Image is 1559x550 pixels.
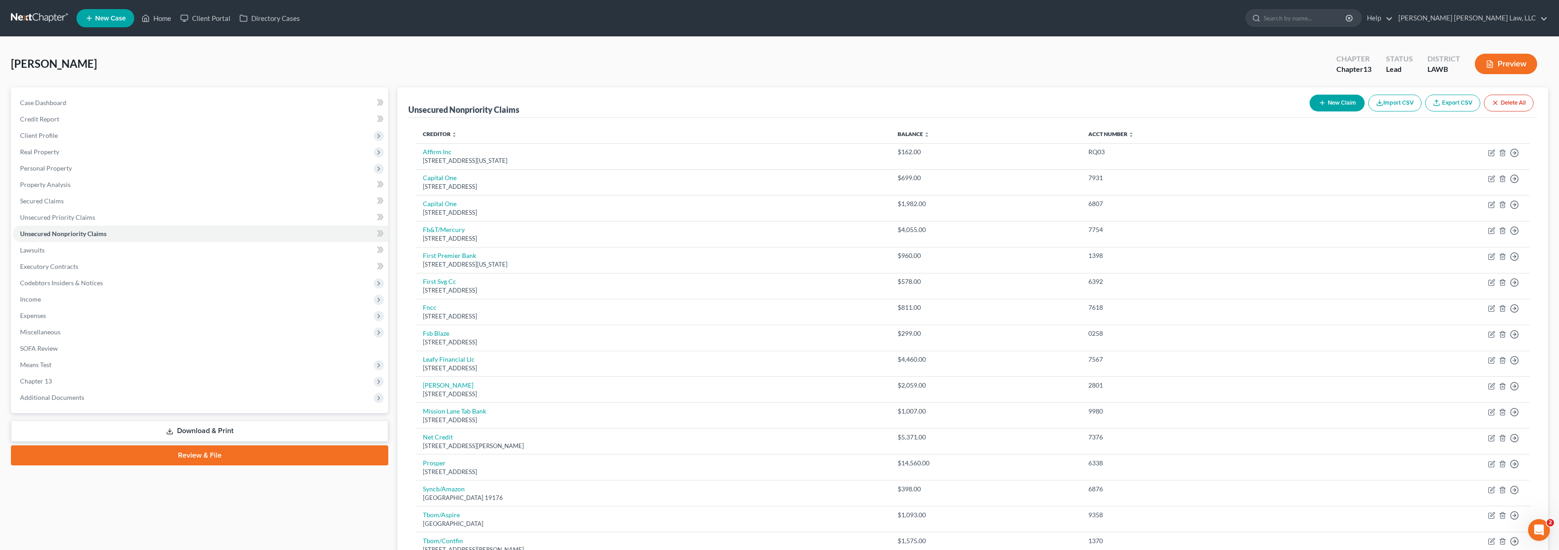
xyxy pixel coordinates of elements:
a: Property Analysis [13,177,388,193]
div: $4,055.00 [898,225,1074,234]
a: Directory Cases [235,10,305,26]
span: Codebtors Insiders & Notices [20,279,103,287]
a: Case Dashboard [13,95,388,111]
span: Expenses [20,312,46,319]
div: [STREET_ADDRESS] [423,390,883,399]
div: [GEOGRAPHIC_DATA] [423,520,883,528]
div: 9980 [1088,407,1320,416]
a: Unsecured Priority Claims [13,209,388,226]
a: Balance unfold_more [898,131,929,137]
div: District [1427,54,1460,64]
button: Delete All [1484,95,1534,111]
span: Miscellaneous [20,328,61,336]
a: Credit Report [13,111,388,127]
iframe: Intercom live chat [1528,519,1550,541]
a: Net Credit [423,433,453,441]
div: 7931 [1088,173,1320,182]
div: [STREET_ADDRESS] [423,182,883,191]
div: 7376 [1088,433,1320,442]
div: 9358 [1088,510,1320,520]
div: $299.00 [898,329,1074,338]
div: Status [1386,54,1413,64]
a: [PERSON_NAME] [PERSON_NAME] Law, LLC [1394,10,1548,26]
div: RQ03 [1088,147,1320,156]
div: $1,982.00 [898,199,1074,208]
i: unfold_more [452,132,457,137]
span: Means Test [20,361,51,368]
span: Case Dashboard [20,99,66,106]
div: Chapter [1336,64,1371,75]
button: Preview [1475,54,1537,74]
div: 1398 [1088,251,1320,260]
a: SOFA Review [13,340,388,357]
div: [STREET_ADDRESS] [423,312,883,321]
div: 6807 [1088,199,1320,208]
a: Unsecured Nonpriority Claims [13,226,388,242]
a: First Svg Cc [423,278,456,285]
div: 2801 [1088,381,1320,390]
a: Affirm Inc [423,148,452,156]
div: [STREET_ADDRESS] [423,364,883,373]
a: Tbom/Contfin [423,537,463,545]
span: Additional Documents [20,394,84,401]
div: $162.00 [898,147,1074,156]
a: Fncc [423,303,437,311]
a: Syncb/Amazon [423,485,465,493]
a: Mission Lane Tab Bank [423,407,486,415]
a: Capital One [423,200,457,207]
span: Unsecured Nonpriority Claims [20,230,107,237]
div: [GEOGRAPHIC_DATA] 19176 [423,494,883,502]
div: $699.00 [898,173,1074,182]
span: Credit Report [20,115,59,123]
span: Real Property [20,148,59,156]
span: Client Profile [20,131,58,139]
div: $1,575.00 [898,536,1074,545]
a: Help [1362,10,1393,26]
div: 1370 [1088,536,1320,545]
span: 13 [1363,65,1371,73]
div: 6392 [1088,277,1320,286]
div: Lead [1386,64,1413,75]
i: unfold_more [924,132,929,137]
a: Lawsuits [13,242,388,258]
div: 6876 [1088,484,1320,494]
button: Import CSV [1368,95,1422,111]
a: Creditor unfold_more [423,131,457,137]
div: [STREET_ADDRESS] [423,234,883,243]
span: 2 [1547,519,1554,526]
div: 7567 [1088,355,1320,364]
span: Chapter 13 [20,377,52,385]
a: Review & File [11,445,388,465]
div: [STREET_ADDRESS][PERSON_NAME] [423,442,883,450]
div: [STREET_ADDRESS][US_STATE] [423,260,883,269]
div: Chapter [1336,54,1371,64]
span: Property Analysis [20,181,71,188]
input: Search by name... [1264,10,1347,26]
div: $1,007.00 [898,407,1074,416]
span: Executory Contracts [20,262,78,270]
div: [STREET_ADDRESS] [423,338,883,347]
a: Download & Print [11,420,388,442]
div: $398.00 [898,484,1074,494]
div: [STREET_ADDRESS] [423,416,883,424]
div: $1,093.00 [898,510,1074,520]
span: Unsecured Priority Claims [20,213,95,221]
span: Secured Claims [20,197,64,205]
a: First Premier Bank [423,252,476,259]
div: 7618 [1088,303,1320,312]
div: $578.00 [898,277,1074,286]
div: $2,059.00 [898,381,1074,390]
div: [STREET_ADDRESS] [423,286,883,295]
a: Home [137,10,176,26]
span: New Case [95,15,126,22]
div: $960.00 [898,251,1074,260]
div: [STREET_ADDRESS][US_STATE] [423,156,883,165]
div: $5,371.00 [898,433,1074,442]
span: Lawsuits [20,246,45,254]
div: Unsecured Nonpriority Claims [408,104,519,115]
span: Personal Property [20,164,72,172]
div: [STREET_ADDRESS] [423,468,883,476]
div: $14,560.00 [898,459,1074,468]
div: 7754 [1088,225,1320,234]
a: Prosper [423,459,446,467]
